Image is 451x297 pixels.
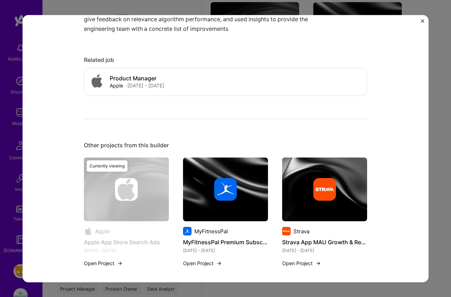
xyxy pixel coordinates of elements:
h4: Product Manager [110,75,164,82]
div: [DATE] - [DATE] [183,247,268,255]
img: Company logo [313,178,336,201]
div: Apple [110,82,123,89]
img: cover [183,158,268,222]
img: cover [84,158,169,222]
div: MyFitnessPal [194,228,228,235]
h4: Strava App MAU Growth & Retention [282,238,367,247]
div: [DATE] - [DATE] [282,247,367,255]
h4: MyFitnessPal Premium Subscription Features & Updated Value Proposition [183,238,268,247]
img: arrow-right [315,261,321,266]
img: arrow-right [117,261,123,266]
button: Open Project [282,260,321,267]
button: Close [421,19,424,27]
img: arrow-right [216,261,222,266]
img: Company logo [183,227,192,236]
button: Open Project [183,260,222,267]
button: Open Project [84,260,123,267]
img: Company logo [282,227,291,236]
img: Company logo [90,74,104,88]
div: Currently viewing [87,161,127,172]
div: · [DATE] - [DATE] [126,82,164,89]
div: Other projects from this builder [84,142,367,149]
img: Company logo [214,178,237,201]
img: cover [282,158,367,222]
div: Strava [293,228,309,235]
div: Related job [84,57,367,64]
